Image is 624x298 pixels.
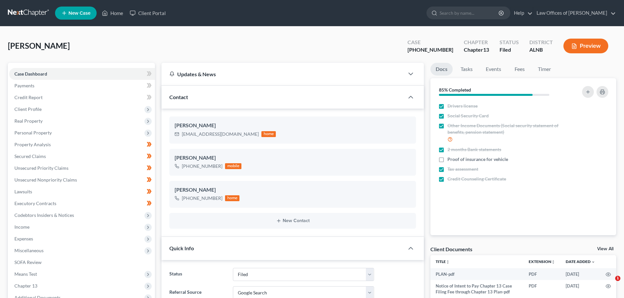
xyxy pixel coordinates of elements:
div: Filed [500,46,519,54]
span: Means Test [14,271,37,277]
span: Case Dashboard [14,71,47,77]
a: Titleunfold_more [436,259,450,264]
span: 13 [483,46,489,53]
span: Proof of insurance for vehicle [447,156,508,163]
td: [DATE] [560,268,600,280]
div: [PERSON_NAME] [175,122,411,130]
label: Status [166,268,229,281]
a: Property Analysis [9,139,155,150]
strong: 85% Completed [439,87,471,93]
a: Tasks [455,63,478,76]
div: [EMAIL_ADDRESS][DOMAIN_NAME] [182,131,259,137]
span: Codebtors Insiders & Notices [14,212,74,218]
span: Payments [14,83,34,88]
td: PDF [523,280,560,298]
a: Executory Contracts [9,198,155,209]
a: Payments [9,80,155,92]
td: [DATE] [560,280,600,298]
div: ALNB [529,46,553,54]
span: Drivers license [447,103,478,109]
button: New Contact [175,218,411,223]
span: Executory Contracts [14,201,56,206]
a: Timer [533,63,556,76]
span: 1 [615,276,620,281]
div: mobile [225,163,241,169]
a: Law Offices of [PERSON_NAME] [533,7,616,19]
div: home [261,131,276,137]
div: [PERSON_NAME] [175,186,411,194]
a: Date Added expand_more [566,259,595,264]
a: Fees [509,63,530,76]
a: View All [597,247,614,251]
span: Contact [169,94,188,100]
a: Unsecured Nonpriority Claims [9,174,155,186]
a: Credit Report [9,92,155,103]
span: 2 months Bank statements [447,146,501,153]
div: [PHONE_NUMBER] [407,46,453,54]
span: Social Security Card [447,113,489,119]
div: Client Documents [430,246,472,253]
input: Search by name... [440,7,500,19]
span: Quick Info [169,245,194,251]
a: Secured Claims [9,150,155,162]
span: Chapter 13 [14,283,37,289]
span: Client Profile [14,106,42,112]
div: District [529,39,553,46]
i: expand_more [591,260,595,264]
div: Chapter [464,39,489,46]
div: home [225,195,239,201]
span: Lawsuits [14,189,32,194]
td: PDF [523,268,560,280]
span: Real Property [14,118,43,124]
a: Docs [430,63,453,76]
a: Unsecured Priority Claims [9,162,155,174]
a: Case Dashboard [9,68,155,80]
a: Help [511,7,533,19]
iframe: Intercom live chat [602,276,617,291]
span: New Case [68,11,90,16]
span: Unsecured Priority Claims [14,165,68,171]
div: Chapter [464,46,489,54]
span: Tax assessment [447,166,478,172]
a: Lawsuits [9,186,155,198]
td: PLAN-pdf [430,268,523,280]
div: [PERSON_NAME] [175,154,411,162]
span: Property Analysis [14,142,51,147]
a: Home [99,7,126,19]
button: Preview [563,39,608,53]
span: Miscellaneous [14,248,44,253]
a: SOFA Review [9,256,155,268]
span: [PERSON_NAME] [8,41,70,50]
span: Income [14,224,29,230]
span: Expenses [14,236,33,241]
a: Extensionunfold_more [529,259,555,264]
a: Events [481,63,506,76]
div: [PHONE_NUMBER] [182,163,222,169]
span: Credit Report [14,95,43,100]
i: unfold_more [551,260,555,264]
span: Credit Counseling Certificate [447,176,506,182]
div: Status [500,39,519,46]
i: unfold_more [446,260,450,264]
div: [PHONE_NUMBER] [182,195,222,202]
span: Secured Claims [14,153,46,159]
div: Case [407,39,453,46]
span: SOFA Review [14,259,42,265]
span: Other Income Documents (Social security statement of benefits, pension statement) [447,122,564,135]
span: Personal Property [14,130,52,135]
td: Notice of Intent to Pay Chapter 13 Case Filing Fee through Chapter 13 Plan-pdf [430,280,523,298]
span: Unsecured Nonpriority Claims [14,177,77,183]
a: Client Portal [126,7,169,19]
div: Updates & News [169,71,396,78]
